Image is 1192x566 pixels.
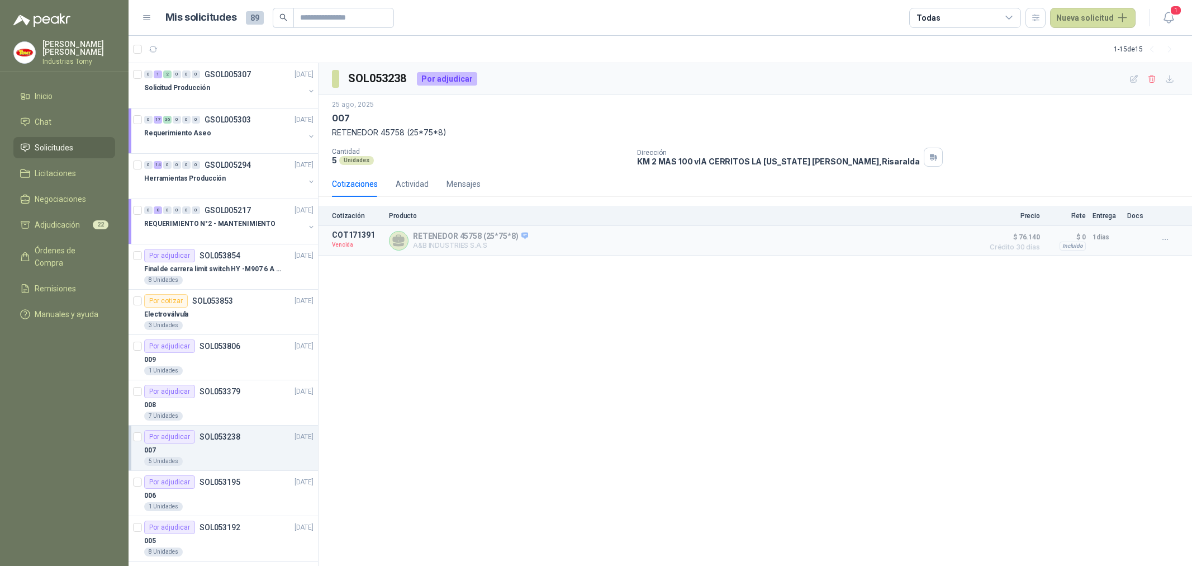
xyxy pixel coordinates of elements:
[35,219,80,231] span: Adjudicación
[332,126,1179,139] p: RETENEDOR 45758 (25*75*8)
[163,116,172,124] div: 36
[144,264,283,275] p: Final de carrera limit switch HY -M907 6 A - 250 V a.c
[154,161,162,169] div: 14
[332,112,349,124] p: 007
[332,155,337,165] p: 5
[279,13,287,21] span: search
[144,502,183,511] div: 1 Unidades
[144,309,188,320] p: Electroválvula
[144,219,276,229] p: REQUERIMIENTO N°2 - MANTENIMIENTO
[200,342,240,350] p: SOL053806
[192,297,233,305] p: SOL053853
[35,193,86,205] span: Negociaciones
[144,430,195,444] div: Por adjudicar
[332,178,378,190] div: Cotizaciones
[163,161,172,169] div: 0
[413,232,528,242] p: RETENEDOR 45758 (25*75*8)
[332,239,382,251] p: Vencida
[173,161,181,169] div: 0
[154,206,162,214] div: 8
[13,188,115,210] a: Negociaciones
[163,70,172,78] div: 2
[144,355,156,365] p: 009
[35,167,76,180] span: Licitaciones
[295,115,314,125] p: [DATE]
[129,426,318,471] a: Por adjudicarSOL053238[DATE] 0075 Unidades
[1158,8,1179,28] button: 1
[129,335,318,380] a: Por adjudicarSOL053806[DATE] 0091 Unidades
[129,471,318,516] a: Por adjudicarSOL053195[DATE] 0061 Unidades
[182,161,191,169] div: 0
[35,282,76,295] span: Remisiones
[144,83,210,93] p: Solicitud Producción
[144,294,188,308] div: Por cotizar
[144,321,183,330] div: 3 Unidades
[144,548,183,556] div: 8 Unidades
[389,212,977,220] p: Producto
[144,412,183,421] div: 7 Unidades
[144,161,153,169] div: 0
[35,308,98,320] span: Manuales y ayuda
[339,156,374,165] div: Unidades
[200,252,240,260] p: SOL053854
[173,206,181,214] div: 0
[144,366,183,375] div: 1 Unidades
[129,380,318,426] a: Por adjudicarSOL053379[DATE] 0087 Unidades
[332,148,628,155] p: Cantidad
[35,141,73,154] span: Solicitudes
[144,445,156,456] p: 007
[200,388,240,395] p: SOL053379
[192,206,200,214] div: 0
[1114,40,1179,58] div: 1 - 15 de 15
[295,341,314,352] p: [DATE]
[129,244,318,290] a: Por adjudicarSOL053854[DATE] Final de carrera limit switch HY -M907 6 A - 250 V a.c8 Unidades
[192,70,200,78] div: 0
[295,160,314,171] p: [DATE]
[163,206,172,214] div: 0
[129,290,318,335] a: Por cotizarSOL053853[DATE] Electroválvula3 Unidades
[205,116,251,124] p: GSOL005303
[144,204,316,239] a: 0 8 0 0 0 0 GSOL005217[DATE] REQUERIMIENTO N°2 - MANTENIMIENTO
[295,522,314,533] p: [DATE]
[295,432,314,442] p: [DATE]
[144,158,316,194] a: 0 14 0 0 0 0 GSOL005294[DATE] Herramientas Producción
[144,70,153,78] div: 0
[154,116,162,124] div: 17
[13,214,115,235] a: Adjudicación22
[295,386,314,397] p: [DATE]
[332,212,382,220] p: Cotización
[173,70,181,78] div: 0
[1093,212,1120,220] p: Entrega
[295,69,314,80] p: [DATE]
[348,70,408,87] h3: SOL053238
[413,241,528,249] p: A&B INDUSTRIES S.A.S
[144,276,183,285] div: 8 Unidades
[246,11,264,25] span: 89
[396,178,429,190] div: Actividad
[205,206,251,214] p: GSOL005217
[332,230,382,239] p: COT171391
[295,477,314,488] p: [DATE]
[13,86,115,107] a: Inicio
[295,296,314,306] p: [DATE]
[144,490,156,501] p: 006
[13,240,115,273] a: Órdenes de Compra
[1050,8,1136,28] button: Nueva solicitud
[144,521,195,534] div: Por adjudicar
[154,70,162,78] div: 1
[144,68,316,103] a: 0 1 2 0 0 0 GSOL005307[DATE] Solicitud Producción
[144,339,195,353] div: Por adjudicar
[182,116,191,124] div: 0
[173,116,181,124] div: 0
[42,40,115,56] p: [PERSON_NAME] [PERSON_NAME]
[984,230,1040,244] span: $ 76.140
[35,244,105,269] span: Órdenes de Compra
[916,12,940,24] div: Todas
[144,128,211,139] p: Requerimiento Aseo
[144,113,316,149] a: 0 17 36 0 0 0 GSOL005303[DATE] Requerimiento Aseo
[144,385,195,398] div: Por adjudicar
[35,116,51,128] span: Chat
[1170,5,1182,16] span: 1
[144,173,226,184] p: Herramientas Producción
[129,516,318,562] a: Por adjudicarSOL053192[DATE] 0058 Unidades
